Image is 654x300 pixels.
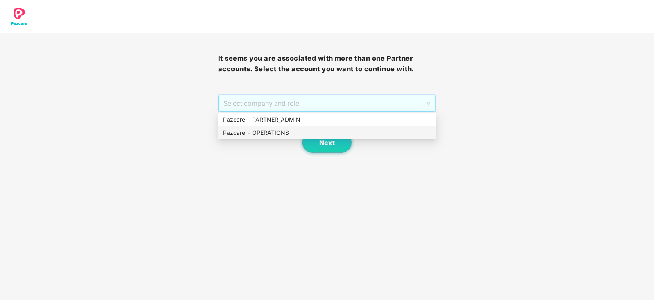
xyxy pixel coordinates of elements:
button: Next [302,132,352,153]
div: Pazcare - PARTNER_ADMIN [218,113,436,126]
div: Pazcare - PARTNER_ADMIN [223,115,431,124]
div: Pazcare - OPERATIONS [218,126,436,139]
h3: It seems you are associated with more than one Partner accounts. Select the account you want to c... [218,53,436,74]
span: Next [319,139,335,147]
span: Select company and role [223,95,431,111]
div: Pazcare - OPERATIONS [223,128,431,137]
